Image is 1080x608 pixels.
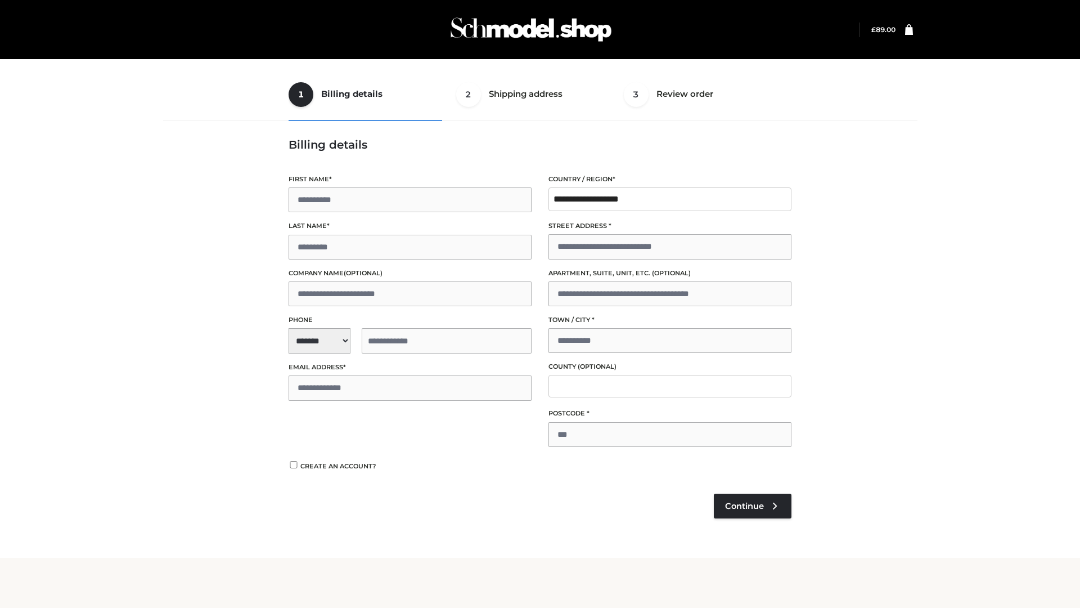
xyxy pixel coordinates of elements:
[548,221,791,231] label: Street address
[714,494,791,518] a: Continue
[289,174,532,185] label: First name
[871,25,876,34] span: £
[289,315,532,325] label: Phone
[871,25,895,34] bdi: 89.00
[548,174,791,185] label: Country / Region
[652,269,691,277] span: (optional)
[447,7,615,52] img: Schmodel Admin 964
[871,25,895,34] a: £89.00
[300,462,376,470] span: Create an account?
[725,501,764,511] span: Continue
[578,363,616,370] span: (optional)
[548,315,791,325] label: Town / City
[289,268,532,279] label: Company name
[289,221,532,231] label: Last name
[548,408,791,419] label: Postcode
[289,138,791,151] h3: Billing details
[548,361,791,372] label: County
[289,362,532,373] label: Email address
[289,461,299,468] input: Create an account?
[344,269,382,277] span: (optional)
[548,268,791,279] label: Apartment, suite, unit, etc.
